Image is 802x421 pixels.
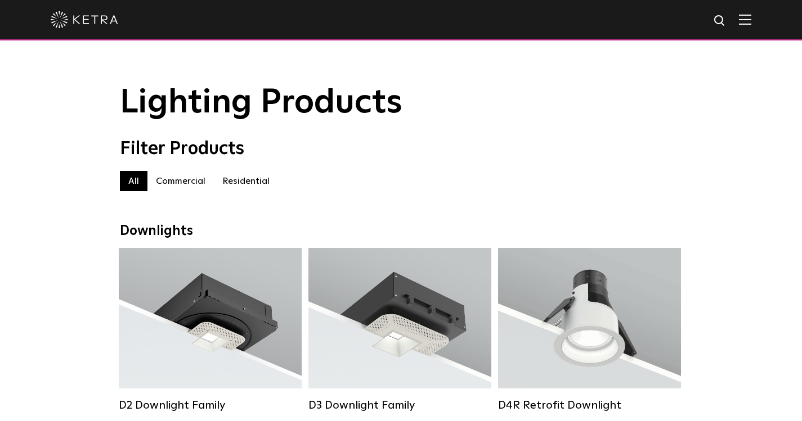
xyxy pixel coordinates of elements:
[120,223,683,239] div: Downlights
[120,171,147,191] label: All
[498,248,681,411] a: D4R Retrofit Downlight Lumen Output:800Colors:White / BlackBeam Angles:15° / 25° / 40° / 60°Watta...
[308,399,491,412] div: D3 Downlight Family
[120,138,683,160] div: Filter Products
[119,248,302,411] a: D2 Downlight Family Lumen Output:1200Colors:White / Black / Gloss Black / Silver / Bronze / Silve...
[308,248,491,411] a: D3 Downlight Family Lumen Output:700 / 900 / 1100Colors:White / Black / Silver / Bronze / Paintab...
[739,14,751,25] img: Hamburger%20Nav.svg
[119,399,302,412] div: D2 Downlight Family
[214,171,278,191] label: Residential
[498,399,681,412] div: D4R Retrofit Downlight
[51,11,118,28] img: ketra-logo-2019-white
[120,86,402,120] span: Lighting Products
[713,14,727,28] img: search icon
[147,171,214,191] label: Commercial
